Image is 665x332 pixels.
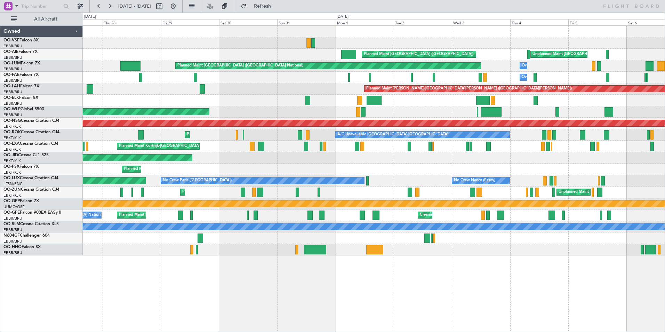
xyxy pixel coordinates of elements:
a: OO-GPPFalcon 7X [3,199,39,203]
a: EBBR/BRU [3,112,22,118]
div: Cleaning [GEOGRAPHIC_DATA] ([GEOGRAPHIC_DATA] National) [420,210,536,220]
div: Tue 2 [394,19,452,25]
span: OO-GPE [3,211,20,215]
a: OO-LAHFalcon 7X [3,84,39,88]
a: OO-FAEFalcon 7X [3,73,39,77]
div: Sun 31 [277,19,335,25]
a: EBKT/KJK [3,135,21,141]
a: EBBR/BRU [3,55,22,60]
span: All Aircraft [18,17,73,22]
span: OO-ZUN [3,188,21,192]
div: Planned Maint [GEOGRAPHIC_DATA] ([GEOGRAPHIC_DATA] National) [119,210,245,220]
span: OO-ELK [3,96,19,100]
div: Mon 1 [336,19,394,25]
a: EBBR/BRU [3,227,22,232]
a: EBBR/BRU [3,89,22,95]
a: OO-ROKCessna Citation CJ4 [3,130,59,134]
a: OO-NSGCessna Citation CJ4 [3,119,59,123]
div: Thu 4 [510,19,568,25]
div: Sat 30 [219,19,277,25]
div: Wed 3 [452,19,510,25]
a: EBKT/KJK [3,124,21,129]
span: [DATE] - [DATE] [118,3,151,9]
span: OO-NSG [3,119,21,123]
span: N604GF [3,234,20,238]
a: N604GFChallenger 604 [3,234,50,238]
span: Refresh [248,4,277,9]
div: Fri 5 [568,19,626,25]
a: OO-SLMCessna Citation XLS [3,222,59,226]
a: OO-FSXFalcon 7X [3,165,39,169]
a: EBBR/BRU [3,66,22,72]
a: OO-LUMFalcon 7X [3,61,40,65]
a: OO-GPEFalcon 900EX EASy II [3,211,61,215]
a: EBBR/BRU [3,239,22,244]
a: OO-WLPGlobal 5500 [3,107,44,111]
span: OO-WLP [3,107,21,111]
div: [DATE] [84,14,96,20]
a: OO-VSFFalcon 8X [3,38,39,42]
a: OO-LXACessna Citation CJ4 [3,142,58,146]
span: OO-LUX [3,176,20,180]
span: OO-HHO [3,245,22,249]
span: OO-VSF [3,38,19,42]
div: A/C Unavailable [GEOGRAPHIC_DATA]-[GEOGRAPHIC_DATA] [337,129,448,140]
div: Owner Melsbroek Air Base [522,72,569,82]
div: No Crew Nancy (Essey) [454,175,495,186]
span: OO-GPP [3,199,20,203]
span: OO-FAE [3,73,19,77]
button: Refresh [238,1,279,12]
span: OO-JID [3,153,18,157]
a: OO-LUXCessna Citation CJ4 [3,176,58,180]
a: OO-ELKFalcon 8X [3,96,38,100]
a: EBBR/BRU [3,250,22,255]
div: Fri 29 [161,19,219,25]
span: OO-ROK [3,130,21,134]
a: EBKT/KJK [3,170,21,175]
span: OO-AIE [3,50,18,54]
a: UUMO/OSF [3,204,24,210]
div: Planned Maint [PERSON_NAME]-[GEOGRAPHIC_DATA][PERSON_NAME] ([GEOGRAPHIC_DATA][PERSON_NAME]) [366,84,572,94]
a: EBKT/KJK [3,147,21,152]
a: OO-AIEFalcon 7X [3,50,38,54]
a: EBKT/KJK [3,193,21,198]
input: Trip Number [21,1,61,11]
div: Planned Maint Kortrijk-[GEOGRAPHIC_DATA] [124,164,205,174]
div: Planned Maint Kortrijk-[GEOGRAPHIC_DATA] [187,129,268,140]
div: Unplanned Maint [GEOGRAPHIC_DATA] ([GEOGRAPHIC_DATA] National) [532,49,663,60]
a: EBBR/BRU [3,216,22,221]
div: Planned Maint Kortrijk-[GEOGRAPHIC_DATA] [182,187,263,197]
div: Thu 28 [103,19,161,25]
a: OO-ZUNCessna Citation CJ4 [3,188,59,192]
span: OO-LUM [3,61,21,65]
a: EBKT/KJK [3,158,21,164]
a: EBBR/BRU [3,44,22,49]
button: All Aircraft [8,14,75,25]
div: Owner Melsbroek Air Base [522,61,569,71]
span: OO-LAH [3,84,20,88]
a: LFSN/ENC [3,181,23,187]
a: EBBR/BRU [3,78,22,83]
span: OO-SLM [3,222,20,226]
div: [DATE] [337,14,348,20]
div: Planned Maint [GEOGRAPHIC_DATA] ([GEOGRAPHIC_DATA]) [364,49,473,60]
span: OO-FSX [3,165,19,169]
a: EBBR/BRU [3,101,22,106]
a: OO-HHOFalcon 8X [3,245,41,249]
div: Planned Maint [GEOGRAPHIC_DATA] ([GEOGRAPHIC_DATA] National) [177,61,303,71]
div: No Crew Paris ([GEOGRAPHIC_DATA]) [163,175,232,186]
a: OO-JIDCessna CJ1 525 [3,153,49,157]
span: OO-LXA [3,142,20,146]
div: Planned Maint Kortrijk-[GEOGRAPHIC_DATA] [119,141,200,151]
